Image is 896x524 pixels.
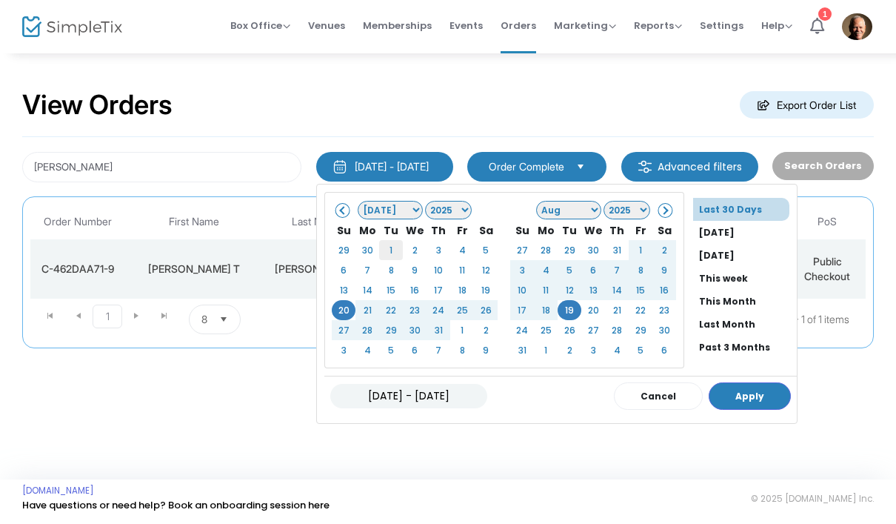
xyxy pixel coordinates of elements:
[621,152,758,182] m-button: Advanced filters
[474,320,498,340] td: 2
[355,260,379,280] td: 7
[450,220,474,240] th: Fr
[558,340,581,360] td: 2
[534,320,558,340] td: 25
[332,240,355,260] td: 29
[379,260,403,280] td: 8
[403,340,427,360] td: 6
[427,240,450,260] td: 3
[558,300,581,320] td: 19
[581,280,605,300] td: 13
[581,340,605,360] td: 3
[581,240,605,260] td: 30
[605,220,629,240] th: Th
[558,220,581,240] th: Tu
[652,300,676,320] td: 23
[403,300,427,320] td: 23
[474,240,498,260] td: 5
[403,280,427,300] td: 16
[474,260,498,280] td: 12
[693,267,797,290] li: This week
[403,260,427,280] td: 9
[403,220,427,240] th: We
[709,382,791,410] button: Apply
[379,300,403,320] td: 22
[22,485,94,497] a: [DOMAIN_NAME]
[534,340,558,360] td: 1
[332,220,355,240] th: Su
[629,320,652,340] td: 29
[474,280,498,300] td: 19
[213,305,234,334] button: Select
[510,280,534,300] td: 10
[629,260,652,280] td: 8
[740,91,874,119] m-button: Export Order List
[652,280,676,300] td: 16
[581,320,605,340] td: 27
[581,220,605,240] th: We
[581,260,605,280] td: 6
[379,280,403,300] td: 15
[693,221,797,244] li: [DATE]
[316,152,453,182] button: [DATE] - [DATE]
[693,290,797,313] li: This Month
[308,7,345,44] span: Venues
[449,7,483,44] span: Events
[332,340,355,360] td: 3
[489,159,564,174] span: Order Complete
[355,300,379,320] td: 21
[474,340,498,360] td: 9
[761,19,792,33] span: Help
[652,340,676,360] td: 6
[355,220,379,240] th: Mo
[629,300,652,320] td: 22
[355,340,379,360] td: 4
[201,312,207,327] span: 8
[427,260,450,280] td: 10
[450,260,474,280] td: 11
[450,240,474,260] td: 4
[629,340,652,360] td: 5
[379,340,403,360] td: 5
[355,320,379,340] td: 28
[534,260,558,280] td: 4
[558,320,581,340] td: 26
[818,7,832,21] div: 1
[558,280,581,300] td: 12
[22,152,301,182] input: Search by name, email, phone, order number, ip address, or last 4 digits of card
[332,159,347,174] img: monthly
[510,320,534,340] td: 24
[332,280,355,300] td: 13
[605,240,629,260] td: 31
[450,280,474,300] td: 18
[581,300,605,320] td: 20
[22,498,330,512] a: Have questions or need help? Book an onboarding session here
[605,280,629,300] td: 14
[22,89,173,122] h2: View Orders
[652,220,676,240] th: Sa
[230,19,290,33] span: Box Office
[605,300,629,320] td: 21
[427,340,450,360] td: 7
[510,220,534,240] th: Su
[379,240,403,260] td: 1
[44,216,112,228] span: Order Number
[534,220,558,240] th: Mo
[403,320,427,340] td: 30
[355,280,379,300] td: 14
[427,280,450,300] td: 17
[427,320,450,340] td: 31
[693,313,797,336] li: Last Month
[332,320,355,340] td: 27
[379,320,403,340] td: 29
[403,240,427,260] td: 2
[427,220,450,240] th: Th
[629,240,652,260] td: 1
[652,320,676,340] td: 30
[629,220,652,240] th: Fr
[534,240,558,260] td: 28
[355,159,429,174] div: [DATE] - [DATE]
[474,220,498,240] th: Sa
[510,260,534,280] td: 3
[267,262,366,276] div: Botts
